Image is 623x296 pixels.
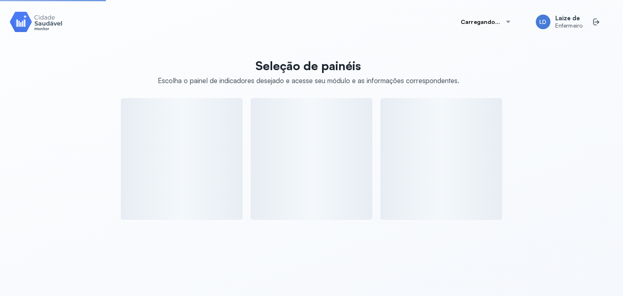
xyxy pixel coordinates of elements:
span: Laize de [555,15,582,22]
span: Enfermeiro [555,22,582,29]
div: Escolha o painel de indicadores desejado e acesse seu módulo e as informações correspondentes. [158,76,459,85]
img: Logotipo do produto Monitor [10,10,62,33]
p: Seleção de painéis [158,58,459,73]
button: Carregando... [451,14,521,30]
span: LD [539,19,546,26]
